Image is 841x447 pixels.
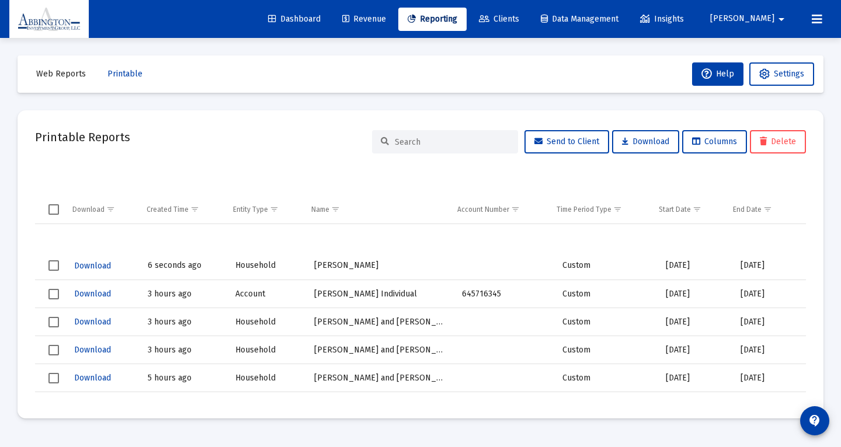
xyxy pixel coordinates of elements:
[306,280,454,308] td: [PERSON_NAME] Individual
[259,8,330,31] a: Dashboard
[710,14,774,24] span: [PERSON_NAME]
[750,130,806,153] button: Delete
[140,364,227,392] td: 5 hours ago
[73,341,112,358] button: Download
[306,392,454,420] td: [PERSON_NAME] and [PERSON_NAME]
[732,252,806,280] td: [DATE]
[534,137,599,146] span: Send to Client
[140,280,227,308] td: 3 hours ago
[48,260,59,271] div: Select row
[48,401,59,411] div: Select row
[524,130,609,153] button: Send to Client
[531,8,628,31] a: Data Management
[554,252,658,280] td: Custom
[457,205,509,214] div: Account Number
[541,14,618,24] span: Data Management
[27,62,95,86] button: Web Reports
[658,392,733,420] td: [DATE]
[342,14,386,24] span: Revenue
[479,14,519,24] span: Clients
[107,69,143,79] span: Printable
[774,69,804,79] span: Settings
[692,62,743,86] button: Help
[48,373,59,383] div: Select row
[511,205,520,214] span: Show filter options for column 'Account Number'
[35,167,806,401] div: Data grid
[749,62,814,86] button: Settings
[227,336,306,364] td: Household
[658,280,733,308] td: [DATE]
[18,8,80,31] img: Dashboard
[692,137,737,146] span: Columns
[808,414,822,428] mat-icon: contact_support
[557,205,611,214] div: Time Period Type
[227,364,306,392] td: Household
[227,392,306,420] td: Household
[138,195,225,223] td: Column Created Time
[98,62,152,86] button: Printable
[140,252,227,280] td: 6 seconds ago
[760,137,796,146] span: Delete
[190,205,199,214] span: Show filter options for column 'Created Time'
[696,7,802,30] button: [PERSON_NAME]
[72,205,105,214] div: Download
[306,364,454,392] td: [PERSON_NAME] and [PERSON_NAME]
[48,345,59,355] div: Select row
[73,369,112,386] button: Download
[763,205,772,214] span: Show filter options for column 'End Date'
[74,373,111,383] span: Download
[732,364,806,392] td: [DATE]
[73,313,112,330] button: Download
[554,392,658,420] td: Custom
[732,280,806,308] td: [DATE]
[48,289,59,299] div: Select row
[449,195,549,223] td: Column Account Number
[693,205,701,214] span: Show filter options for column 'Start Date'
[470,8,529,31] a: Clients
[613,205,622,214] span: Show filter options for column 'Time Period Type'
[227,308,306,336] td: Household
[701,69,734,79] span: Help
[554,280,658,308] td: Custom
[408,14,457,24] span: Reporting
[48,317,59,327] div: Select row
[774,8,788,31] mat-icon: arrow_drop_down
[631,8,693,31] a: Insights
[658,308,733,336] td: [DATE]
[227,252,306,280] td: Household
[306,336,454,364] td: [PERSON_NAME] and [PERSON_NAME]
[395,137,509,147] input: Search
[659,205,691,214] div: Start Date
[303,195,449,223] td: Column Name
[640,14,684,24] span: Insights
[140,392,227,420] td: 5 hours ago
[147,205,189,214] div: Created Time
[36,69,86,79] span: Web Reports
[725,195,797,223] td: Column End Date
[398,8,467,31] a: Reporting
[74,289,111,299] span: Download
[651,195,725,223] td: Column Start Date
[73,257,112,274] button: Download
[268,14,321,24] span: Dashboard
[331,205,340,214] span: Show filter options for column 'Name'
[311,205,329,214] div: Name
[73,285,112,302] button: Download
[333,8,395,31] a: Revenue
[732,308,806,336] td: [DATE]
[548,195,651,223] td: Column Time Period Type
[658,364,733,392] td: [DATE]
[270,205,279,214] span: Show filter options for column 'Entity Type'
[658,336,733,364] td: [DATE]
[622,137,669,146] span: Download
[454,280,555,308] td: 645716345
[225,195,303,223] td: Column Entity Type
[64,195,138,223] td: Column Download
[106,205,115,214] span: Show filter options for column 'Download'
[74,317,111,327] span: Download
[140,336,227,364] td: 3 hours ago
[48,204,59,215] div: Select all
[732,392,806,420] td: [DATE]
[306,308,454,336] td: [PERSON_NAME] and [PERSON_NAME]
[140,308,227,336] td: 3 hours ago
